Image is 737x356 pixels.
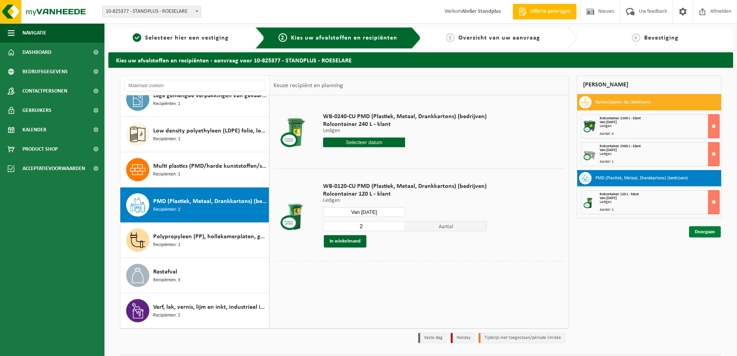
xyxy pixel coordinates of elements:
[153,303,267,312] span: Verf, lak, vernis, lijm en inkt, industrieel in kleinverpakking
[600,196,617,200] strong: Van [DATE]
[324,235,366,248] button: In winkelmand
[418,333,447,343] li: Vaste dag
[22,62,68,81] span: Bedrijfsgegevens
[446,33,455,42] span: 3
[153,241,180,249] span: Recipiënten: 1
[479,333,565,343] li: Tijdelijk niet toegestaan/période limitée
[153,171,180,178] span: Recipiënten: 1
[513,4,576,19] a: Offerte aanvragen
[595,96,651,108] h3: Karton/papier, los (bedrijven)
[22,81,67,101] span: Contactpersonen
[153,100,180,108] span: Recipiënten: 1
[120,187,269,223] button: PMD (Plastiek, Metaal, Drankkartons) (bedrijven) Recipiënten: 2
[108,52,733,67] h2: Kies uw afvalstoffen en recipiënten - aanvraag voor 10-825377 - STANDPLUS - ROESELARE
[22,101,51,120] span: Gebruikers
[577,76,722,94] div: [PERSON_NAME]
[22,23,46,43] span: Navigatie
[112,33,249,43] a: 1Selecteer hier een vestiging
[632,33,640,42] span: 4
[323,120,487,128] span: Rolcontainer 240 L - klant
[153,162,267,171] span: Multi plastics (PMD/harde kunststoffen/spanbanden/EPS/folie naturel/folie gemengd)
[22,120,46,139] span: Kalender
[600,124,719,128] div: Ledigen
[600,200,719,204] div: Ledigen
[528,8,573,15] span: Offerte aanvragen
[600,116,641,120] span: Rolcontainer 1100 L - klant
[600,208,719,212] div: Aantal: 2
[451,333,475,343] li: Holiday
[153,91,267,100] span: Lege gemengde verpakkingen van gevaarlijke stoffen
[270,76,347,95] div: Keuze recipiënt en planning
[279,33,287,42] span: 2
[120,258,269,293] button: Restafval Recipiënten: 3
[323,198,487,203] p: Ledigen
[689,226,721,237] a: Doorgaan
[153,267,177,277] span: Restafval
[120,223,269,258] button: Polypropyleen (PP), hollekamerplaten, gekleurd Recipiënten: 1
[323,113,487,120] span: WB-0240-CU PMD (Plastiek, Metaal, Drankkartons) (bedrijven)
[405,221,487,231] span: Aantal
[153,197,267,206] span: PMD (Plastiek, Metaal, Drankkartons) (bedrijven)
[153,277,180,284] span: Recipiënten: 3
[323,190,487,198] span: Rolcontainer 120 L - klant
[153,312,180,319] span: Recipiënten: 2
[600,144,641,148] span: Rolcontainer 2500 L - klant
[153,232,267,241] span: Polypropyleen (PP), hollekamerplaten, gekleurd
[600,192,639,196] span: Rolcontainer 120 L - klant
[600,152,719,156] div: Ledigen
[291,35,397,41] span: Kies uw afvalstoffen en recipiënten
[458,35,540,41] span: Overzicht van uw aanvraag
[462,9,501,14] strong: Atelier Standplus
[323,128,487,134] p: Ledigen
[120,82,269,117] button: Lege gemengde verpakkingen van gevaarlijke stoffen Recipiënten: 1
[600,160,719,164] div: Aantal: 1
[145,35,229,41] span: Selecteer hier een vestiging
[124,80,265,91] input: Materiaal zoeken
[22,159,85,178] span: Acceptatievoorwaarden
[323,138,405,147] input: Selecteer datum
[120,152,269,187] button: Multi plastics (PMD/harde kunststoffen/spanbanden/EPS/folie naturel/folie gemengd) Recipiënten: 1
[22,43,51,62] span: Dashboard
[103,6,201,17] span: 10-825377 - STANDPLUS - ROESELARE
[600,120,617,124] strong: Van [DATE]
[120,117,269,152] button: Low density polyethyleen (LDPE) folie, los, gekleurd Recipiënten: 1
[102,6,201,17] span: 10-825377 - STANDPLUS - ROESELARE
[323,182,487,190] span: WB-0120-CU PMD (Plastiek, Metaal, Drankkartons) (bedrijven)
[153,126,267,136] span: Low density polyethyleen (LDPE) folie, los, gekleurd
[644,35,679,41] span: Bevestiging
[600,148,617,152] strong: Van [DATE]
[600,132,719,136] div: Aantal: 4
[22,139,58,159] span: Product Shop
[153,206,180,213] span: Recipiënten: 2
[595,172,688,184] h3: PMD (Plastiek, Metaal, Drankkartons) (bedrijven)
[133,33,141,42] span: 1
[323,207,405,217] input: Selecteer datum
[153,136,180,143] span: Recipiënten: 1
[120,293,269,328] button: Verf, lak, vernis, lijm en inkt, industrieel in kleinverpakking Recipiënten: 2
